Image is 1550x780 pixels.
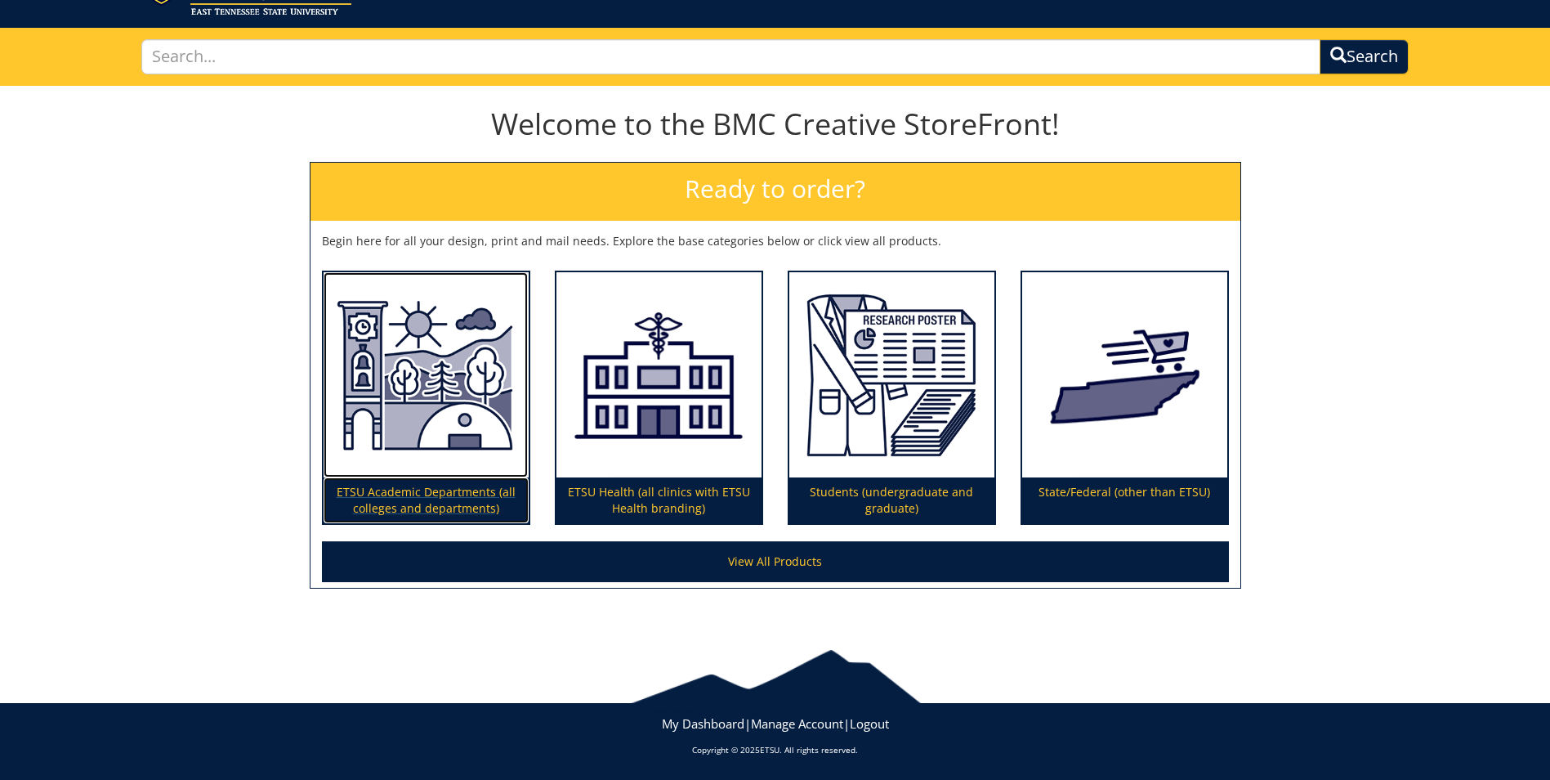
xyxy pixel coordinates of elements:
[751,715,843,732] a: Manage Account
[322,541,1229,582] a: View All Products
[789,477,994,523] p: Students (undergraduate and graduate)
[1320,39,1409,74] button: Search
[1022,477,1227,523] p: State/Federal (other than ETSU)
[310,163,1240,221] h2: Ready to order?
[141,39,1320,74] input: Search...
[556,272,762,524] a: ETSU Health (all clinics with ETSU Health branding)
[324,477,529,523] p: ETSU Academic Departments (all colleges and departments)
[556,272,762,478] img: ETSU Health (all clinics with ETSU Health branding)
[662,715,744,732] a: My Dashboard
[850,715,889,732] a: Logout
[1022,272,1227,524] a: State/Federal (other than ETSU)
[760,744,779,755] a: ETSU
[310,108,1241,141] h1: Welcome to the BMC Creative StoreFront!
[789,272,994,524] a: Students (undergraduate and graduate)
[789,272,994,478] img: Students (undergraduate and graduate)
[324,272,529,478] img: ETSU Academic Departments (all colleges and departments)
[1022,272,1227,478] img: State/Federal (other than ETSU)
[324,272,529,524] a: ETSU Academic Departments (all colleges and departments)
[322,233,1229,249] p: Begin here for all your design, print and mail needs. Explore the base categories below or click ...
[556,477,762,523] p: ETSU Health (all clinics with ETSU Health branding)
